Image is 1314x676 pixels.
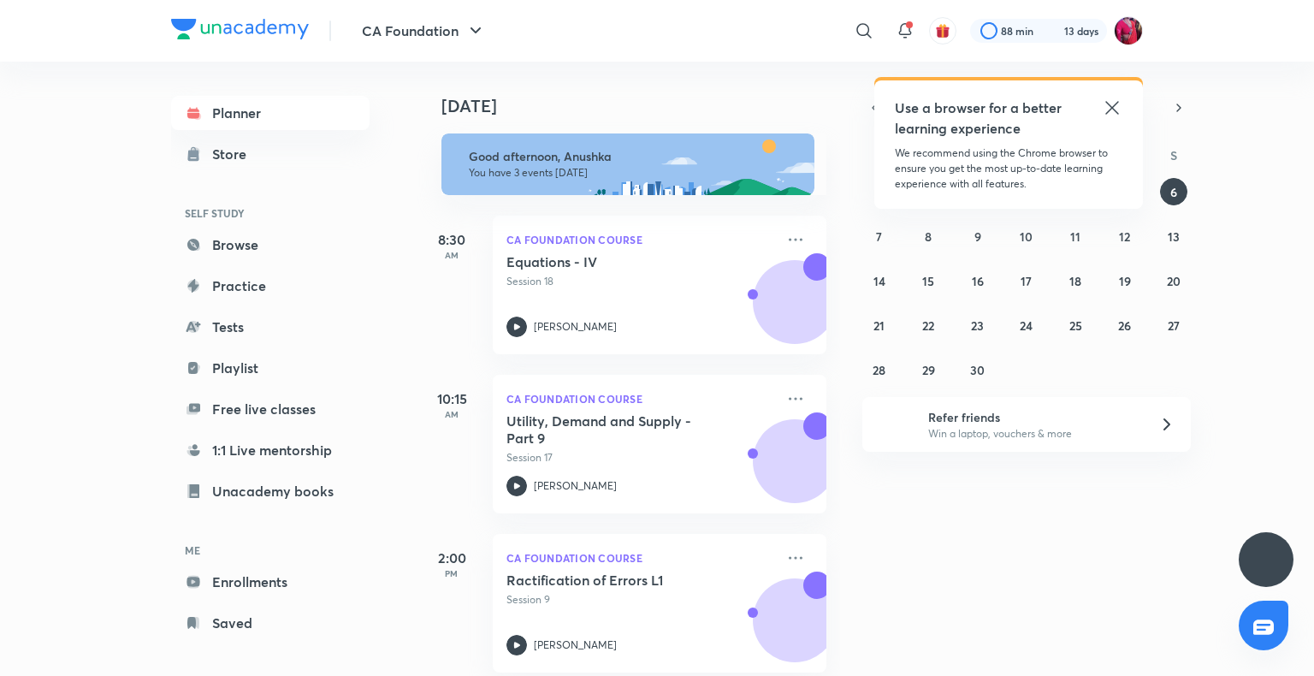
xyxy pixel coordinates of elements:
[895,145,1122,192] p: We recommend using the Chrome browser to ensure you get the most up-to-date learning experience w...
[417,409,486,419] p: AM
[506,572,719,589] h5: Ractification of Errors L1
[928,408,1139,426] h6: Refer friends
[1069,317,1082,334] abbr: September 25, 2025
[171,351,370,385] a: Playlist
[1160,178,1187,205] button: September 6, 2025
[1170,147,1177,163] abbr: Saturday
[873,317,885,334] abbr: September 21, 2025
[876,407,910,442] img: referral
[506,388,775,409] p: CA Foundation Course
[1119,228,1130,245] abbr: September 12, 2025
[1013,267,1040,294] button: September 17, 2025
[1168,317,1180,334] abbr: September 27, 2025
[469,149,799,164] h6: Good afternoon, Anushka
[964,267,991,294] button: September 16, 2025
[171,137,370,171] a: Store
[914,356,942,383] button: September 29, 2025
[441,96,843,116] h4: [DATE]
[1044,22,1061,39] img: streak
[171,19,309,39] img: Company Logo
[922,317,934,334] abbr: September 22, 2025
[873,273,885,289] abbr: September 14, 2025
[352,14,496,48] button: CA Foundation
[873,362,885,378] abbr: September 28, 2025
[922,362,935,378] abbr: September 29, 2025
[506,229,775,250] p: CA Foundation Course
[171,228,370,262] a: Browse
[866,267,893,294] button: September 14, 2025
[754,429,836,511] img: Avatar
[417,568,486,578] p: PM
[1111,222,1139,250] button: September 12, 2025
[1114,16,1143,45] img: Anushka Gupta
[971,317,984,334] abbr: September 23, 2025
[1111,267,1139,294] button: September 19, 2025
[506,412,719,447] h5: Utility, Demand and Supply - Part 9
[171,474,370,508] a: Unacademy books
[1013,222,1040,250] button: September 10, 2025
[1170,184,1177,200] abbr: September 6, 2025
[964,311,991,339] button: September 23, 2025
[866,356,893,383] button: September 28, 2025
[1062,222,1089,250] button: September 11, 2025
[1160,222,1187,250] button: September 13, 2025
[972,273,984,289] abbr: September 16, 2025
[914,267,942,294] button: September 15, 2025
[212,144,257,164] div: Store
[171,199,370,228] h6: SELF STUDY
[417,388,486,409] h5: 10:15
[1111,311,1139,339] button: September 26, 2025
[417,229,486,250] h5: 8:30
[171,19,309,44] a: Company Logo
[417,548,486,568] h5: 2:00
[1160,311,1187,339] button: September 27, 2025
[1013,311,1040,339] button: September 24, 2025
[1160,267,1187,294] button: September 20, 2025
[171,96,370,130] a: Planner
[534,478,617,494] p: [PERSON_NAME]
[1020,228,1033,245] abbr: September 10, 2025
[1021,273,1032,289] abbr: September 17, 2025
[171,269,370,303] a: Practice
[1168,228,1180,245] abbr: September 13, 2025
[914,311,942,339] button: September 22, 2025
[1256,549,1276,570] img: ttu
[1020,317,1033,334] abbr: September 24, 2025
[866,311,893,339] button: September 21, 2025
[964,356,991,383] button: September 30, 2025
[171,606,370,640] a: Saved
[914,222,942,250] button: September 8, 2025
[929,17,956,44] button: avatar
[895,98,1065,139] h5: Use a browser for a better learning experience
[974,228,981,245] abbr: September 9, 2025
[417,250,486,260] p: AM
[171,536,370,565] h6: ME
[1062,267,1089,294] button: September 18, 2025
[876,228,882,245] abbr: September 7, 2025
[928,426,1139,442] p: Win a laptop, vouchers & more
[171,433,370,467] a: 1:1 Live mentorship
[1062,311,1089,339] button: September 25, 2025
[1069,273,1081,289] abbr: September 18, 2025
[1167,273,1181,289] abbr: September 20, 2025
[922,273,934,289] abbr: September 15, 2025
[534,637,617,653] p: [PERSON_NAME]
[754,270,836,352] img: Avatar
[506,274,775,289] p: Session 18
[506,548,775,568] p: CA Foundation Course
[1119,273,1131,289] abbr: September 19, 2025
[506,592,775,608] p: Session 9
[1070,228,1080,245] abbr: September 11, 2025
[534,319,617,335] p: [PERSON_NAME]
[171,565,370,599] a: Enrollments
[1118,317,1131,334] abbr: September 26, 2025
[171,392,370,426] a: Free live classes
[866,222,893,250] button: September 7, 2025
[964,222,991,250] button: September 9, 2025
[970,362,985,378] abbr: September 30, 2025
[925,228,932,245] abbr: September 8, 2025
[441,133,814,195] img: afternoon
[506,450,775,465] p: Session 17
[935,23,950,39] img: avatar
[171,310,370,344] a: Tests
